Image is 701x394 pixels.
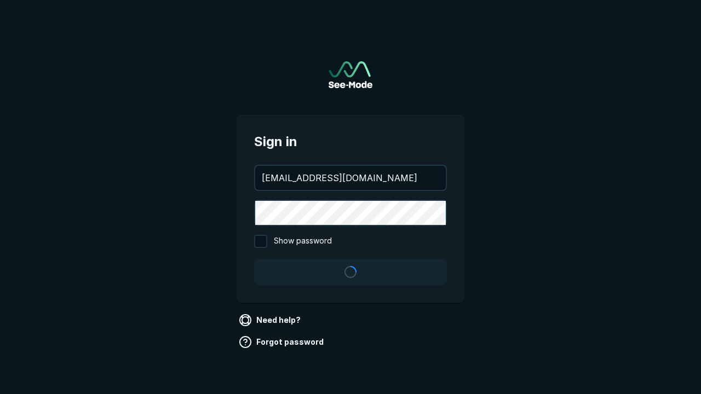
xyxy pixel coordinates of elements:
span: Show password [274,235,332,248]
img: See-Mode Logo [329,61,372,88]
a: Go to sign in [329,61,372,88]
span: Sign in [254,132,447,152]
a: Need help? [237,311,305,329]
input: your@email.com [255,166,446,190]
a: Forgot password [237,333,328,351]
